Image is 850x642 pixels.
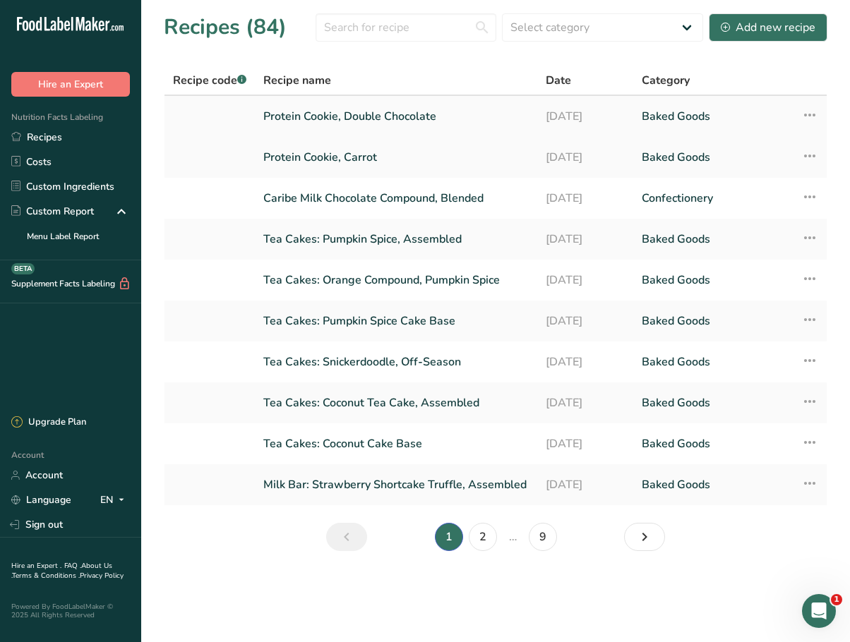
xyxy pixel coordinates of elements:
[831,594,842,605] span: 1
[642,265,784,295] a: Baked Goods
[263,102,529,131] a: Protein Cookie, Double Chocolate
[721,19,815,36] div: Add new recipe
[263,224,529,254] a: Tea Cakes: Pumpkin Spice, Assembled
[11,263,35,274] div: BETA
[164,11,287,43] h1: Recipes (84)
[100,492,130,509] div: EN
[642,72,690,89] span: Category
[642,388,784,418] a: Baked Goods
[546,470,625,499] a: [DATE]
[11,204,94,219] div: Custom Report
[326,523,367,551] a: Previous page
[64,561,81,571] a: FAQ .
[642,143,784,172] a: Baked Goods
[263,429,529,459] a: Tea Cakes: Coconut Cake Base
[642,102,784,131] a: Baked Goods
[529,523,557,551] a: Page 9.
[263,306,529,336] a: Tea Cakes: Pumpkin Spice Cake Base
[11,416,86,430] div: Upgrade Plan
[11,602,130,619] div: Powered By FoodLabelMaker © 2025 All Rights Reserved
[642,306,784,336] a: Baked Goods
[546,143,625,172] a: [DATE]
[546,72,571,89] span: Date
[642,347,784,377] a: Baked Goods
[80,571,124,581] a: Privacy Policy
[709,13,827,42] button: Add new recipe
[642,429,784,459] a: Baked Goods
[469,523,497,551] a: Page 2.
[11,561,61,571] a: Hire an Expert .
[642,470,784,499] a: Baked Goods
[546,102,625,131] a: [DATE]
[546,183,625,213] a: [DATE]
[642,224,784,254] a: Baked Goods
[12,571,80,581] a: Terms & Conditions .
[263,388,529,418] a: Tea Cakes: Coconut Tea Cake, Assembled
[546,306,625,336] a: [DATE]
[802,594,836,628] iframe: Intercom live chat
[316,13,496,42] input: Search for recipe
[11,487,71,512] a: Language
[263,347,529,377] a: Tea Cakes: Snickerdoodle, Off-Season
[173,73,246,88] span: Recipe code
[11,72,130,97] button: Hire an Expert
[11,561,112,581] a: About Us .
[546,224,625,254] a: [DATE]
[546,388,625,418] a: [DATE]
[642,183,784,213] a: Confectionery
[624,523,665,551] a: Next page
[546,265,625,295] a: [DATE]
[263,470,529,499] a: Milk Bar: Strawberry Shortcake Truffle, Assembled
[263,143,529,172] a: Protein Cookie, Carrot
[263,72,331,89] span: Recipe name
[263,265,529,295] a: Tea Cakes: Orange Compound, Pumpkin Spice
[546,347,625,377] a: [DATE]
[546,429,625,459] a: [DATE]
[263,183,529,213] a: Caribe Milk Chocolate Compound, Blended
